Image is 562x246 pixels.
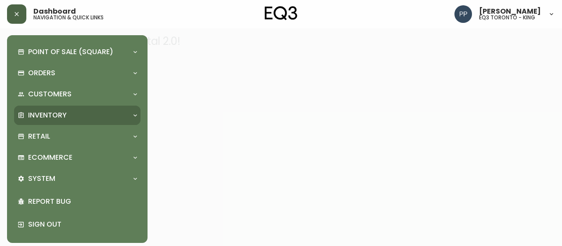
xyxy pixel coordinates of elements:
div: Inventory [14,106,140,125]
h5: eq3 toronto - king [479,15,535,20]
p: Orders [28,68,55,78]
p: Ecommerce [28,153,72,162]
div: Report Bug [14,190,140,213]
p: Sign Out [28,220,137,229]
div: Retail [14,127,140,146]
div: Customers [14,84,140,104]
div: System [14,169,140,188]
div: Sign Out [14,213,140,236]
p: Retail [28,132,50,141]
img: 93ed64739deb6bac3372f15ae91c6632 [454,5,472,23]
div: Orders [14,63,140,83]
h5: navigation & quick links [33,15,104,20]
p: Customers [28,89,72,99]
span: Dashboard [33,8,76,15]
p: Inventory [28,110,67,120]
span: [PERSON_NAME] [479,8,541,15]
p: System [28,174,55,184]
img: logo [265,6,297,20]
p: Point of Sale (Square) [28,47,113,57]
p: Report Bug [28,197,137,206]
div: Ecommerce [14,148,140,167]
div: Point of Sale (Square) [14,42,140,62]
